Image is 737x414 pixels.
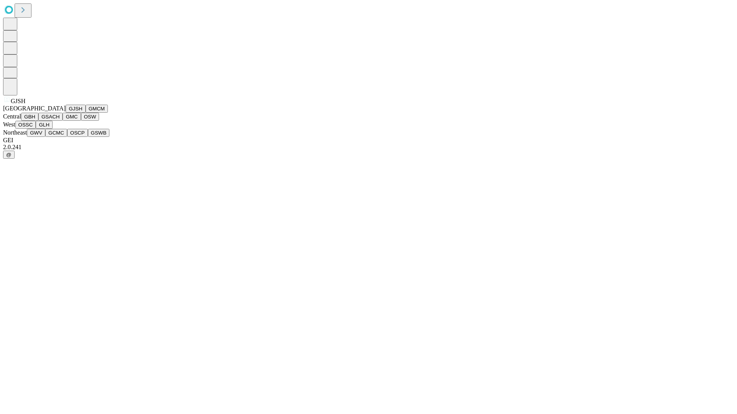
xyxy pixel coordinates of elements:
span: Central [3,113,21,120]
button: GBH [21,113,38,121]
button: OSW [81,113,99,121]
span: [GEOGRAPHIC_DATA] [3,105,66,112]
button: GLH [36,121,52,129]
button: GSWB [88,129,110,137]
button: GJSH [66,105,86,113]
button: GWV [27,129,45,137]
button: GCMC [45,129,67,137]
div: 2.0.241 [3,144,734,151]
button: @ [3,151,15,159]
span: @ [6,152,12,158]
span: GJSH [11,98,25,104]
button: GSACH [38,113,63,121]
button: GMC [63,113,81,121]
span: West [3,121,15,128]
button: GMCM [86,105,108,113]
span: Northeast [3,129,27,136]
button: OSCP [67,129,88,137]
button: OSSC [15,121,36,129]
div: GEI [3,137,734,144]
